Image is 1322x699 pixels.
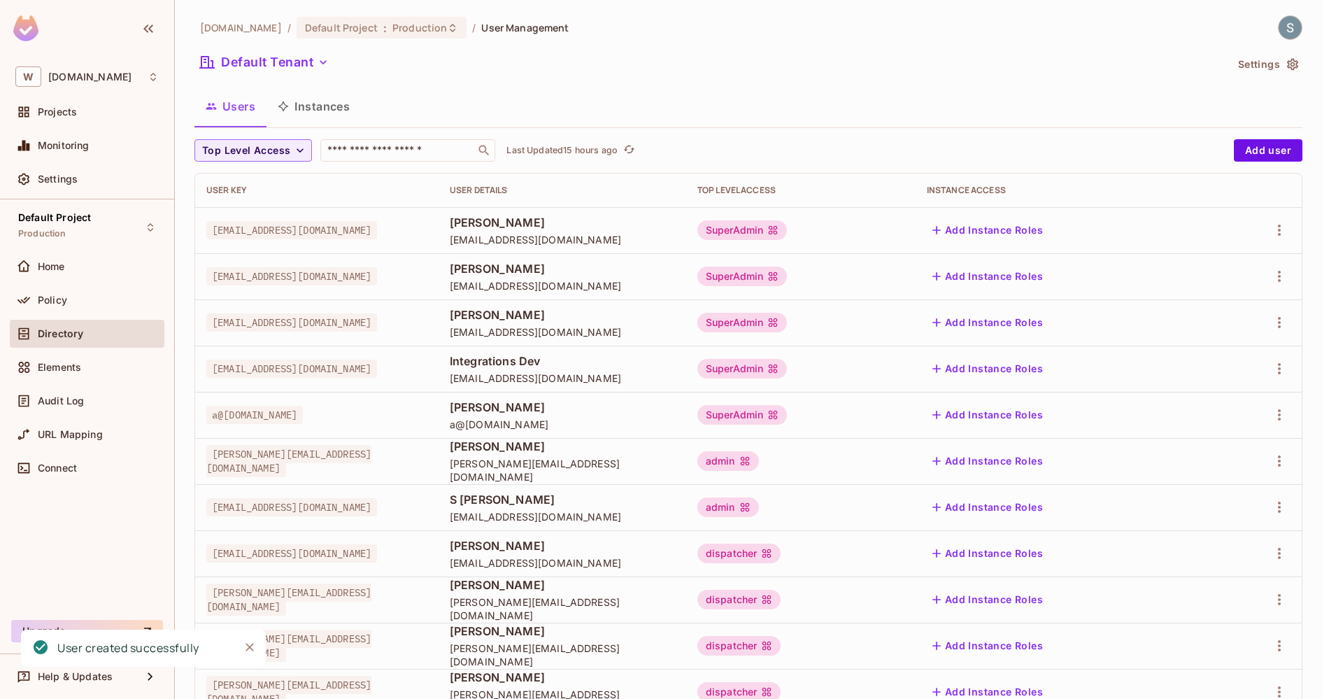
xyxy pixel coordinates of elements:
[450,215,675,230] span: [PERSON_NAME]
[450,439,675,454] span: [PERSON_NAME]
[450,418,675,431] span: a@[DOMAIN_NAME]
[450,400,675,415] span: [PERSON_NAME]
[697,267,788,286] div: SuperAdmin
[206,544,377,563] span: [EMAIL_ADDRESS][DOMAIN_NAME]
[623,143,635,157] span: refresh
[450,307,675,323] span: [PERSON_NAME]
[305,21,378,34] span: Default Project
[38,328,83,339] span: Directory
[697,313,788,332] div: SuperAdmin
[450,492,675,507] span: S [PERSON_NAME]
[927,542,1049,565] button: Add Instance Roles
[38,429,103,440] span: URL Mapping
[927,635,1049,657] button: Add Instance Roles
[18,212,91,223] span: Default Project
[450,372,675,385] span: [EMAIL_ADDRESS][DOMAIN_NAME]
[1234,139,1302,162] button: Add user
[450,577,675,593] span: [PERSON_NAME]
[927,358,1049,380] button: Add Instance Roles
[383,22,388,34] span: :
[38,362,81,373] span: Elements
[472,21,476,34] li: /
[450,642,675,668] span: [PERSON_NAME][EMAIL_ADDRESS][DOMAIN_NAME]
[194,139,312,162] button: Top Level Access
[927,404,1049,426] button: Add Instance Roles
[206,267,377,285] span: [EMAIL_ADDRESS][DOMAIN_NAME]
[48,71,132,83] span: Workspace: withpronto.com
[481,21,569,34] span: User Management
[697,544,781,563] div: dispatcher
[450,670,675,685] span: [PERSON_NAME]
[206,630,371,662] span: [PERSON_NAME][EMAIL_ADDRESS][DOMAIN_NAME]
[1232,53,1302,76] button: Settings
[450,457,675,483] span: [PERSON_NAME][EMAIL_ADDRESS][DOMAIN_NAME]
[38,106,77,118] span: Projects
[450,185,675,196] div: User Details
[927,311,1049,334] button: Add Instance Roles
[450,510,675,523] span: [EMAIL_ADDRESS][DOMAIN_NAME]
[450,353,675,369] span: Integrations Dev
[206,185,427,196] div: User Key
[697,636,781,656] div: dispatcher
[697,497,759,517] div: admin
[38,295,67,306] span: Policy
[1279,16,1302,39] img: Shekhar Tyagi
[506,145,618,156] p: Last Updated 15 hours ago
[697,405,788,425] div: SuperAdmin
[927,450,1049,472] button: Add Instance Roles
[620,142,637,159] button: refresh
[206,221,377,239] span: [EMAIL_ADDRESS][DOMAIN_NAME]
[38,174,78,185] span: Settings
[927,219,1049,241] button: Add Instance Roles
[38,140,90,151] span: Monitoring
[206,498,377,516] span: [EMAIL_ADDRESS][DOMAIN_NAME]
[450,233,675,246] span: [EMAIL_ADDRESS][DOMAIN_NAME]
[18,228,66,239] span: Production
[206,406,303,424] span: a@[DOMAIN_NAME]
[697,590,781,609] div: dispatcher
[38,463,77,474] span: Connect
[927,185,1199,196] div: Instance Access
[927,265,1049,288] button: Add Instance Roles
[450,623,675,639] span: [PERSON_NAME]
[206,445,371,477] span: [PERSON_NAME][EMAIL_ADDRESS][DOMAIN_NAME]
[200,21,282,34] span: the active workspace
[450,261,675,276] span: [PERSON_NAME]
[15,66,41,87] span: W
[13,15,38,41] img: SReyMgAAAABJRU5ErkJggg==
[618,142,637,159] span: Click to refresh data
[697,220,788,240] div: SuperAdmin
[392,21,447,34] span: Production
[697,185,904,196] div: Top Level Access
[927,588,1049,611] button: Add Instance Roles
[206,360,377,378] span: [EMAIL_ADDRESS][DOMAIN_NAME]
[38,261,65,272] span: Home
[450,325,675,339] span: [EMAIL_ADDRESS][DOMAIN_NAME]
[450,556,675,570] span: [EMAIL_ADDRESS][DOMAIN_NAME]
[202,142,290,160] span: Top Level Access
[697,359,788,379] div: SuperAdmin
[206,313,377,332] span: [EMAIL_ADDRESS][DOMAIN_NAME]
[287,21,291,34] li: /
[38,395,84,407] span: Audit Log
[450,538,675,553] span: [PERSON_NAME]
[450,595,675,622] span: [PERSON_NAME][EMAIL_ADDRESS][DOMAIN_NAME]
[927,496,1049,518] button: Add Instance Roles
[194,89,266,124] button: Users
[206,584,371,616] span: [PERSON_NAME][EMAIL_ADDRESS][DOMAIN_NAME]
[697,451,759,471] div: admin
[194,51,334,73] button: Default Tenant
[266,89,361,124] button: Instances
[450,279,675,292] span: [EMAIL_ADDRESS][DOMAIN_NAME]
